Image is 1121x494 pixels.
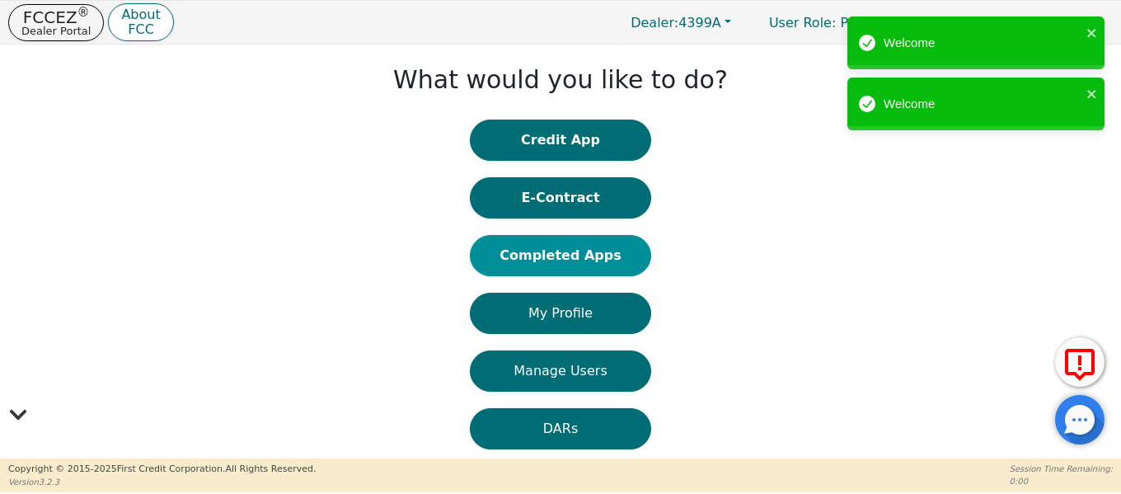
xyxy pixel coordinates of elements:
[912,10,1113,35] button: 4399A:[PERSON_NAME]
[769,15,836,31] span: User Role :
[613,10,748,35] button: Dealer:4399A
[225,463,316,474] span: All Rights Reserved.
[1086,84,1098,103] button: close
[1010,463,1113,475] p: Session Time Remaining:
[393,65,728,95] h1: What would you like to do?
[108,3,173,42] button: AboutFCC
[8,476,316,488] p: Version 3.2.3
[21,9,91,26] p: FCCEZ
[753,7,908,39] a: User Role: Primary
[1010,475,1113,487] p: 0:00
[1055,337,1105,387] button: Report Error to FCC
[631,15,721,31] span: 4399A
[77,5,90,20] sup: ®
[8,463,316,477] p: Copyright © 2015- 2025 First Credit Corporation.
[884,95,1081,114] div: Welcome
[470,408,651,449] button: DARs
[8,4,104,41] button: FCCEZ®Dealer Portal
[470,177,651,219] button: E-Contract
[470,293,651,334] button: My Profile
[470,235,651,276] button: Completed Apps
[121,8,160,21] p: About
[1086,23,1098,42] button: close
[121,23,160,36] p: FCC
[21,26,91,36] p: Dealer Portal
[470,120,651,161] button: Credit App
[753,7,908,39] p: Primary
[884,34,1081,53] div: Welcome
[631,15,678,31] span: Dealer:
[470,351,651,392] button: Manage Users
